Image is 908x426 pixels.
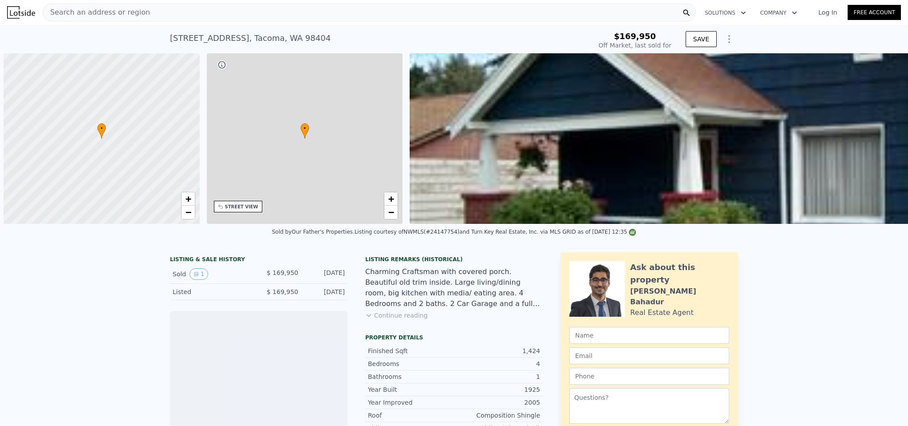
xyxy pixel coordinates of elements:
[182,192,195,206] a: Zoom in
[808,8,848,17] a: Log In
[454,372,540,381] div: 1
[569,368,729,385] input: Phone
[267,288,298,295] span: $ 169,950
[384,206,398,219] a: Zoom out
[454,359,540,368] div: 4
[368,372,454,381] div: Bathrooms
[272,229,355,235] div: Sold by Our Father's Properties .
[365,267,543,309] div: Charming Craftsman with covered porch. Beautiful old trim inside. Large living/dining room, big k...
[686,31,717,47] button: SAVE
[185,207,191,218] span: −
[720,30,738,48] button: Show Options
[305,268,345,280] div: [DATE]
[569,327,729,344] input: Name
[848,5,901,20] a: Free Account
[267,269,298,276] span: $ 169,950
[170,32,331,44] div: [STREET_ADDRESS] , Tacoma , WA 98404
[365,334,543,341] div: Property details
[388,193,394,204] span: +
[368,398,454,407] div: Year Improved
[173,287,252,296] div: Listed
[170,256,347,265] div: LISTING & SALE HISTORY
[355,229,636,235] div: Listing courtesy of NWMLS (#24147754) and Turn Key Real Estate, Inc. via MLS GRID as of [DATE] 12:35
[698,5,753,21] button: Solutions
[173,268,252,280] div: Sold
[97,123,106,139] div: •
[185,193,191,204] span: +
[569,347,729,364] input: Email
[454,398,540,407] div: 2005
[384,192,398,206] a: Zoom in
[630,286,729,307] div: [PERSON_NAME] Bahadur
[368,346,454,355] div: Finished Sqft
[7,6,35,19] img: Lotside
[300,124,309,132] span: •
[629,229,636,236] img: NWMLS Logo
[368,359,454,368] div: Bedrooms
[305,287,345,296] div: [DATE]
[182,206,195,219] a: Zoom out
[753,5,804,21] button: Company
[189,268,208,280] button: View historical data
[225,203,258,210] div: STREET VIEW
[599,41,671,50] div: Off Market, last sold for
[97,124,106,132] span: •
[630,261,729,286] div: Ask about this property
[630,307,694,318] div: Real Estate Agent
[365,256,543,263] div: Listing Remarks (Historical)
[388,207,394,218] span: −
[614,32,656,41] span: $169,950
[454,346,540,355] div: 1,424
[368,411,454,420] div: Roof
[368,385,454,394] div: Year Built
[43,7,150,18] span: Search an address or region
[454,411,540,420] div: Composition Shingle
[300,123,309,139] div: •
[454,385,540,394] div: 1925
[365,311,428,320] button: Continue reading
